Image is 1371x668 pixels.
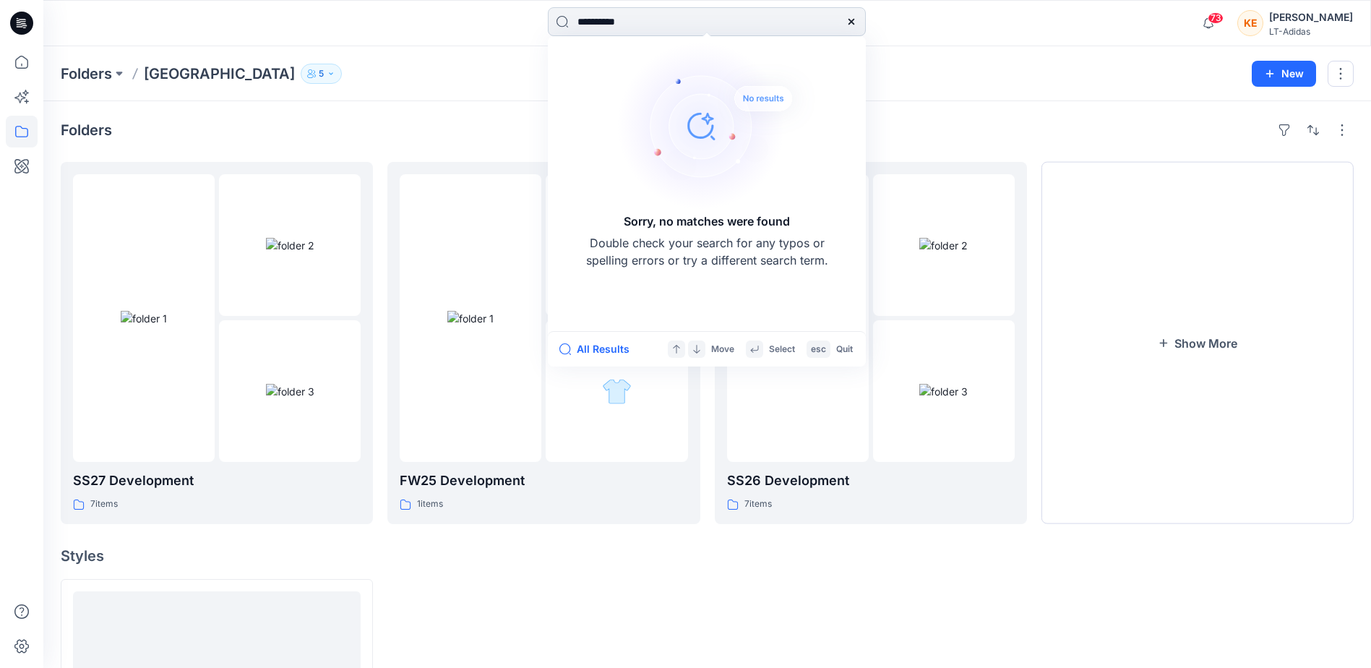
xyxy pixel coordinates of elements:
p: esc [811,342,826,357]
img: folder 2 [266,238,314,253]
p: 7 items [744,497,772,512]
p: SS27 Development [73,471,361,491]
h4: Styles [61,547,1354,565]
div: KE [1237,10,1263,36]
button: All Results [559,341,639,358]
p: 5 [319,66,324,82]
p: 1 items [417,497,443,512]
img: folder 3 [266,384,314,399]
button: New [1252,61,1316,87]
h5: Sorry, no matches were found [624,213,790,230]
img: folder 3 [919,384,968,399]
a: folder 1folder 2folder 3FW25 Development1items [387,162,700,524]
p: [GEOGRAPHIC_DATA] [144,64,295,84]
p: Double check your search for any typos or spelling errors or try a different search term. [584,234,830,269]
a: Folders [61,64,112,84]
span: 73 [1208,12,1224,24]
button: 5 [301,64,342,84]
p: Move [711,342,734,357]
p: SS26 Development [727,471,1015,491]
img: folder 3 [602,377,632,406]
p: 7 items [90,497,118,512]
img: Sorry, no matches were found [617,39,820,213]
div: [PERSON_NAME] [1269,9,1353,26]
button: Show More [1041,162,1354,524]
img: folder 2 [919,238,968,253]
p: Select [769,342,795,357]
div: LT-Adidas [1269,26,1353,37]
a: folder 1folder 2folder 3SS27 Development7items [61,162,373,524]
p: Quit [836,342,853,357]
img: folder 1 [121,311,167,326]
h4: Folders [61,121,112,139]
p: FW25 Development [400,471,687,491]
a: folder 1folder 2folder 3SS26 Development7items [715,162,1027,524]
img: folder 1 [447,311,494,326]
